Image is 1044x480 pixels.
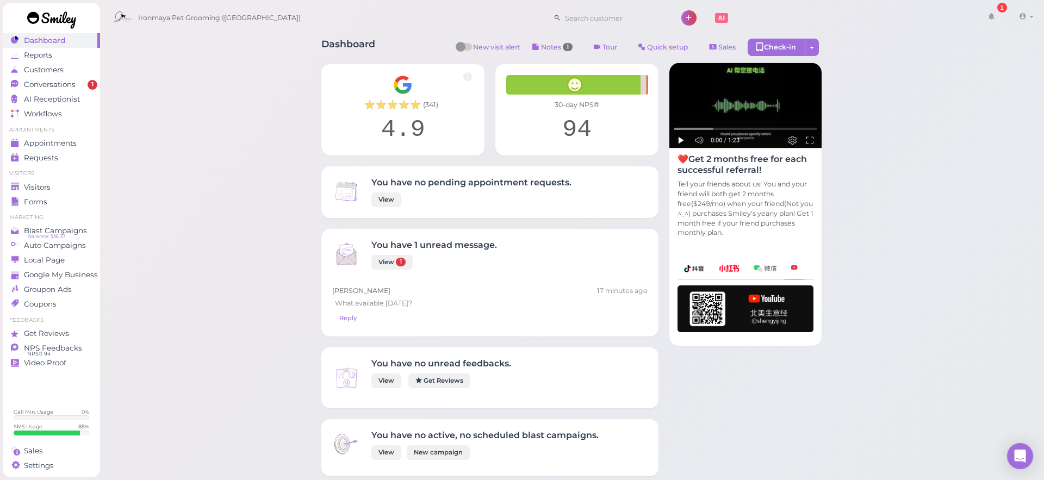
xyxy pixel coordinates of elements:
[3,444,100,458] a: Sales
[393,75,413,95] img: Google__G__Logo-edd0e34f60d7ca4a2f4ece79cff21ae3.svg
[3,126,100,134] li: Appointments
[24,51,52,60] span: Reports
[396,258,406,266] span: 1
[78,423,89,430] div: 88 %
[506,115,648,145] div: 94
[24,300,57,309] span: Coupons
[3,136,100,151] a: Appointments
[629,39,698,56] a: Quick setup
[3,282,100,297] a: Groupon Ads
[3,316,100,324] li: Feedbacks
[678,154,813,174] h4: ❤️Get 2 months free for each successful referral!
[669,63,822,148] img: AI receptionist
[408,373,470,388] a: Get Reviews
[3,223,100,238] a: Blast Campaigns Balance: $16.37
[3,33,100,48] a: Dashboard
[3,48,100,63] a: Reports
[371,445,401,460] a: View
[371,430,599,440] h4: You have no active, no scheduled blast campaigns.
[24,183,51,192] span: Visitors
[3,195,100,209] a: Forms
[3,151,100,165] a: Requests
[371,240,497,250] h4: You have 1 unread message.
[27,232,66,241] span: Balance: $16.37
[82,408,89,415] div: 0 %
[700,39,745,56] a: Sales
[24,36,65,45] span: Dashboard
[332,115,474,145] div: 4.9
[523,39,582,56] button: Notes 1
[997,3,1007,13] div: 1
[3,170,100,177] li: Visitors
[371,373,401,388] a: View
[3,253,100,267] a: Local Page
[3,341,100,356] a: NPS Feedbacks NPS® 94
[332,296,648,311] div: What available [DATE]?
[407,445,470,460] a: New campaign
[24,446,43,456] span: Sales
[24,241,86,250] span: Auto Campaigns
[3,63,100,77] a: Customers
[24,197,47,207] span: Forms
[585,39,626,56] a: Tour
[473,42,520,59] span: New visit alert
[371,358,511,369] h4: You have no unread feedbacks.
[3,77,100,92] a: Conversations 1
[561,9,667,27] input: Search customer
[24,153,58,163] span: Requests
[371,255,413,270] a: View 1
[24,65,64,74] span: Customers
[3,267,100,282] a: Google My Business
[24,95,80,104] span: AI Receptionist
[371,177,571,188] h4: You have no pending appointment requests.
[3,297,100,311] a: Coupons
[138,3,301,33] span: Ironmaya Pet Grooming ([GEOGRAPHIC_DATA])
[24,329,69,338] span: Get Reviews
[3,92,100,107] a: AI Receptionist
[332,177,361,205] img: Inbox
[3,180,100,195] a: Visitors
[3,238,100,253] a: Auto Campaigns
[1007,443,1033,469] div: Open Intercom Messenger
[24,461,54,470] span: Settings
[3,326,100,341] a: Get Reviews
[14,408,53,415] div: Call Min. Usage
[678,179,813,238] p: Tell your friends about us! You and your friend will both get 2 months free($249/mo) when your fr...
[332,286,648,296] div: [PERSON_NAME]
[332,311,364,326] a: Reply
[754,265,776,272] img: wechat-a99521bb4f7854bbf8f190d1356e2cdb.png
[748,39,805,56] div: Check-in
[332,240,361,268] img: Inbox
[24,270,98,279] span: Google My Business
[24,80,76,89] span: Conversations
[506,100,648,110] div: 30-day NPS®
[3,356,100,370] a: Video Proof
[3,458,100,473] a: Settings
[24,255,65,265] span: Local Page
[684,265,705,272] img: douyin-2727e60b7b0d5d1bbe969c21619e8014.png
[332,430,361,458] img: Inbox
[3,214,100,221] li: Marketing
[718,43,736,51] span: Sales
[678,285,813,332] img: youtube-h-92280983ece59b2848f85fc261e8ffad.png
[88,80,97,90] span: 1
[24,285,72,294] span: Groupon Ads
[24,344,82,353] span: NPS Feedbacks
[24,358,66,367] span: Video Proof
[719,265,739,272] img: xhs-786d23addd57f6a2be217d5a65f4ab6b.png
[332,364,361,392] img: Inbox
[24,226,87,235] span: Blast Campaigns
[27,350,51,358] span: NPS® 94
[24,109,62,119] span: Workflows
[371,192,401,207] a: View
[597,286,648,296] div: 08/22 02:40pm
[24,139,77,148] span: Appointments
[3,107,100,121] a: Workflows
[14,423,42,430] div: SMS Usage
[321,39,375,59] h1: Dashboard
[423,100,438,110] span: ( 341 )
[563,43,573,51] span: 1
